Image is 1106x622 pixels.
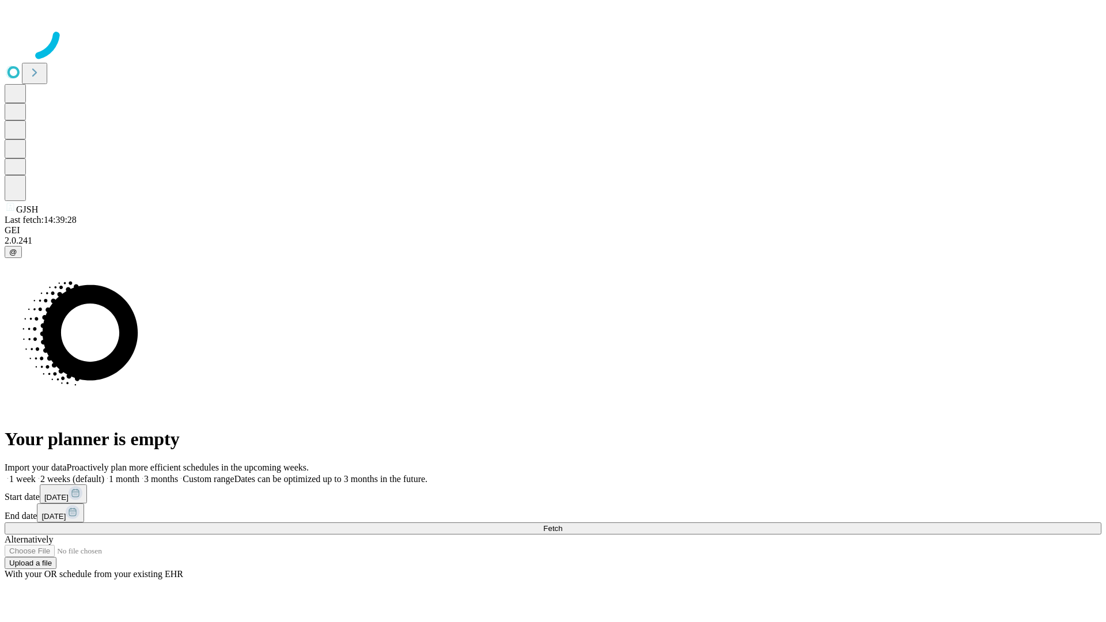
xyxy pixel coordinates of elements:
[41,512,66,521] span: [DATE]
[5,236,1101,246] div: 2.0.241
[44,493,69,502] span: [DATE]
[144,474,178,484] span: 3 months
[5,569,183,579] span: With your OR schedule from your existing EHR
[5,246,22,258] button: @
[5,534,53,544] span: Alternatively
[40,474,104,484] span: 2 weeks (default)
[9,248,17,256] span: @
[9,474,36,484] span: 1 week
[5,462,67,472] span: Import your data
[67,462,309,472] span: Proactively plan more efficient schedules in the upcoming weeks.
[109,474,139,484] span: 1 month
[5,522,1101,534] button: Fetch
[5,215,77,225] span: Last fetch: 14:39:28
[40,484,87,503] button: [DATE]
[5,225,1101,236] div: GEI
[183,474,234,484] span: Custom range
[5,503,1101,522] div: End date
[16,204,38,214] span: GJSH
[234,474,427,484] span: Dates can be optimized up to 3 months in the future.
[5,428,1101,450] h1: Your planner is empty
[5,557,56,569] button: Upload a file
[5,484,1101,503] div: Start date
[543,524,562,533] span: Fetch
[37,503,84,522] button: [DATE]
